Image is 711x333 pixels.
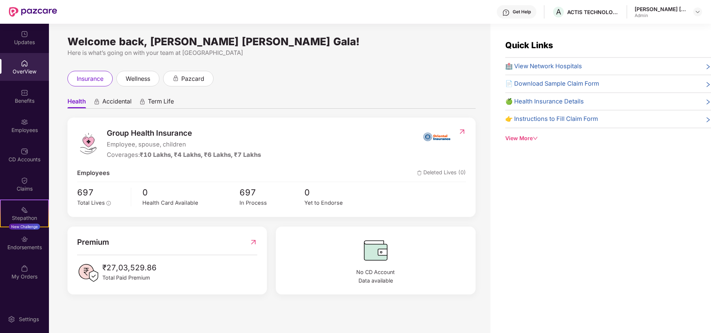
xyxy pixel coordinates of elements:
img: insurerIcon [423,127,451,146]
img: CDBalanceIcon [285,236,466,264]
div: animation [139,98,146,105]
img: PaidPremiumIcon [77,262,99,284]
img: svg+xml;base64,PHN2ZyBpZD0iU2V0dGluZy0yMHgyMCIgeG1sbnM9Imh0dHA6Ly93d3cudzMub3JnLzIwMDAvc3ZnIiB3aW... [8,316,15,323]
span: right [705,63,711,71]
span: pazcard [181,74,204,83]
div: Stepathon [1,214,48,222]
span: Deleted Lives (0) [417,168,466,178]
span: 🍏 Health Insurance Details [505,97,584,106]
div: Here is what’s going on with your team at [GEOGRAPHIC_DATA] [67,48,476,57]
img: New Pazcare Logo [9,7,57,17]
img: svg+xml;base64,PHN2ZyBpZD0iRW5kb3JzZW1lbnRzIiB4bWxucz0iaHR0cDovL3d3dy53My5vcmcvMjAwMC9zdmciIHdpZH... [21,235,28,243]
div: New Challenge [9,224,40,230]
span: Total Paid Premium [102,274,156,282]
span: Employees [77,168,110,178]
div: In Process [239,199,304,207]
span: Total Lives [77,200,105,206]
img: svg+xml;base64,PHN2ZyBpZD0iQ2xhaW0iIHhtbG5zPSJodHRwOi8vd3d3LnczLm9yZy8yMDAwL3N2ZyIgd2lkdGg9IjIwIi... [21,177,28,184]
span: Quick Links [505,40,553,50]
img: deleteIcon [417,171,422,175]
img: svg+xml;base64,PHN2ZyBpZD0iRHJvcGRvd24tMzJ4MzIiIHhtbG5zPSJodHRwOi8vd3d3LnczLm9yZy8yMDAwL3N2ZyIgd2... [695,9,701,15]
img: svg+xml;base64,PHN2ZyBpZD0iQmVuZWZpdHMiIHhtbG5zPSJodHRwOi8vd3d3LnczLm9yZy8yMDAwL3N2ZyIgd2lkdGg9Ij... [21,89,28,96]
span: A [556,7,561,16]
span: 697 [239,186,304,199]
span: 📄 Download Sample Claim Form [505,79,599,89]
img: svg+xml;base64,PHN2ZyBpZD0iSGVscC0zMngzMiIgeG1sbnM9Imh0dHA6Ly93d3cudzMub3JnLzIwMDAvc3ZnIiB3aWR0aD... [502,9,510,16]
div: View More [505,134,711,142]
img: svg+xml;base64,PHN2ZyB4bWxucz0iaHR0cDovL3d3dy53My5vcmcvMjAwMC9zdmciIHdpZHRoPSIyMSIgaGVpZ2h0PSIyMC... [21,206,28,214]
span: Employee, spouse, children [107,140,261,149]
span: 0 [304,186,369,199]
span: 0 [142,186,239,199]
span: 697 [77,186,126,199]
div: [PERSON_NAME] [PERSON_NAME] Gala [635,6,687,13]
img: svg+xml;base64,PHN2ZyBpZD0iSG9tZSIgeG1sbnM9Imh0dHA6Ly93d3cudzMub3JnLzIwMDAvc3ZnIiB3aWR0aD0iMjAiIG... [21,60,28,67]
div: Yet to Endorse [304,199,369,207]
span: down [533,136,538,141]
img: svg+xml;base64,PHN2ZyBpZD0iVXBkYXRlZCIgeG1sbnM9Imh0dHA6Ly93d3cudzMub3JnLzIwMDAvc3ZnIiB3aWR0aD0iMj... [21,30,28,38]
span: ₹27,03,529.86 [102,262,156,274]
span: right [705,116,711,124]
span: insurance [77,74,103,83]
div: Admin [635,13,687,19]
span: 👉 Instructions to Fill Claim Form [505,114,598,124]
img: svg+xml;base64,PHN2ZyBpZD0iQ0RfQWNjb3VudHMiIGRhdGEtbmFtZT0iQ0QgQWNjb3VudHMiIHhtbG5zPSJodHRwOi8vd3... [21,148,28,155]
span: Accidental [102,98,132,108]
span: Group Health Insurance [107,127,261,139]
img: RedirectIcon [249,236,257,248]
span: right [705,98,711,106]
img: RedirectIcon [458,128,466,135]
span: Term Life [148,98,174,108]
span: info-circle [106,201,111,205]
div: Welcome back, [PERSON_NAME] [PERSON_NAME] Gala! [67,39,476,44]
span: right [705,80,711,89]
span: No CD Account Data available [285,268,466,285]
div: Settings [17,316,41,323]
div: Get Help [513,9,531,15]
div: animation [93,98,100,105]
img: logo [77,132,99,155]
span: Health [67,98,86,108]
span: ₹10 Lakhs, ₹4 Lakhs, ₹6 Lakhs, ₹7 Lakhs [140,151,261,158]
div: ACTIS TECHNOLOGIES PRIVATE LIMITED [567,9,619,16]
img: svg+xml;base64,PHN2ZyBpZD0iRW1wbG95ZWVzIiB4bWxucz0iaHR0cDovL3d3dy53My5vcmcvMjAwMC9zdmciIHdpZHRoPS... [21,118,28,126]
span: 🏥 View Network Hospitals [505,62,582,71]
div: Coverages: [107,150,261,160]
div: Health Card Available [142,199,239,207]
span: Premium [77,236,109,248]
div: animation [172,75,179,82]
img: svg+xml;base64,PHN2ZyBpZD0iTXlfT3JkZXJzIiBkYXRhLW5hbWU9Ik15IE9yZGVycyIgeG1sbnM9Imh0dHA6Ly93d3cudz... [21,265,28,272]
span: wellness [126,74,150,83]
